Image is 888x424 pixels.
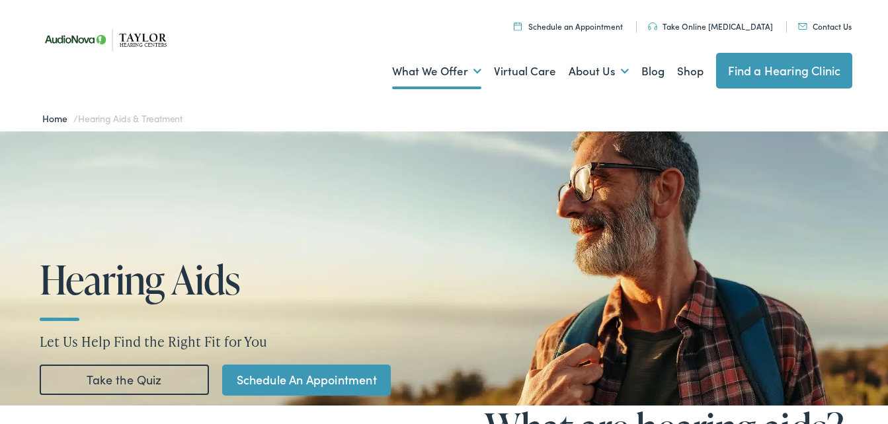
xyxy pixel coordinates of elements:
[514,20,623,32] a: Schedule an Appointment
[569,47,629,96] a: About Us
[648,20,773,32] a: Take Online [MEDICAL_DATA]
[78,112,182,125] span: Hearing Aids & Treatment
[648,22,657,30] img: utility icon
[42,112,182,125] span: /
[641,47,665,96] a: Blog
[716,53,853,88] a: Find a Hearing Clinic
[677,47,704,96] a: Shop
[42,112,73,125] a: Home
[40,365,209,395] a: Take the Quiz
[494,47,556,96] a: Virtual Care
[40,258,442,301] h1: Hearing Aids
[222,365,391,396] a: Schedule An Appointment
[798,20,852,32] a: Contact Us
[40,332,848,351] p: Let Us Help Find the Right Fit for You
[514,22,522,30] img: utility icon
[798,23,807,30] img: utility icon
[392,47,481,96] a: What We Offer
